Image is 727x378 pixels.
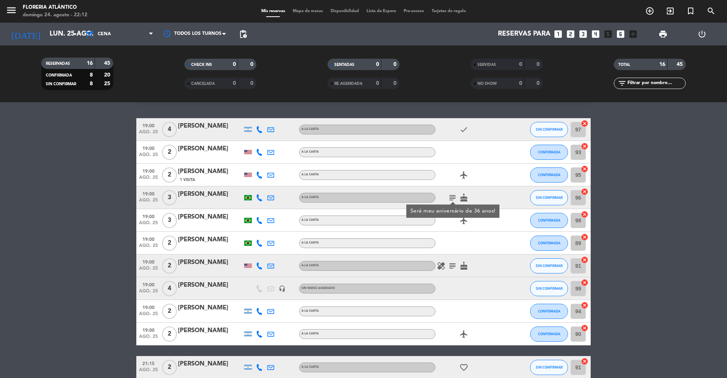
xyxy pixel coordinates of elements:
[536,195,563,200] span: SIN CONFIRMAR
[6,26,46,42] i: [DATE]
[139,175,158,184] span: ago. 25
[178,303,242,313] div: [PERSON_NAME]
[162,145,177,160] span: 2
[6,5,17,19] button: menu
[428,9,470,13] span: Tarjetas de regalo
[658,30,668,39] span: print
[98,31,111,37] span: Cena
[536,365,563,369] span: SIN CONFIRMAR
[376,62,379,67] strong: 0
[538,309,560,313] span: CONFIRMADA
[139,289,158,297] span: ago. 25
[591,29,601,39] i: looks_4
[257,9,289,13] span: Mis reservas
[537,62,541,67] strong: 0
[536,127,563,131] span: SIN CONFIRMAR
[581,358,588,365] i: cancel
[519,81,522,86] strong: 0
[139,234,158,243] span: 19:00
[301,332,319,335] span: A LA CARTA
[139,152,158,161] span: ago. 25
[537,81,541,86] strong: 0
[139,189,158,198] span: 19:00
[90,72,93,78] strong: 8
[581,188,588,195] i: cancel
[139,220,158,229] span: ago. 25
[139,121,158,130] span: 19:00
[301,196,319,199] span: A LA CARTA
[178,235,242,245] div: [PERSON_NAME]
[46,82,76,86] span: SIN CONFIRMAR
[530,258,568,273] button: SIN CONFIRMAR
[104,61,112,66] strong: 45
[459,193,468,202] i: cake
[301,309,319,312] span: A LA CARTA
[666,6,675,16] i: exit_to_app
[301,173,319,176] span: A LA CARTA
[250,81,255,86] strong: 0
[538,173,560,177] span: CONFIRMADA
[162,304,177,319] span: 2
[23,4,87,11] div: Floreria Atlántico
[393,81,398,86] strong: 0
[301,264,319,267] span: A LA CARTA
[90,81,93,86] strong: 8
[618,63,630,67] span: TOTAL
[162,190,177,205] span: 3
[87,61,93,66] strong: 16
[707,6,716,16] i: search
[410,207,496,215] div: Será meu aniversário de 36 anos!
[400,9,428,13] span: Pre-acceso
[178,189,242,199] div: [PERSON_NAME]
[628,29,638,39] i: add_box
[581,142,588,150] i: cancel
[239,30,248,39] span: pending_actions
[139,144,158,152] span: 19:00
[162,360,177,375] span: 2
[393,62,398,67] strong: 0
[46,62,70,66] span: RESERVADAS
[191,63,212,67] span: CHECK INS
[162,281,177,296] span: 4
[301,287,335,290] span: Sin menú asignado
[530,167,568,183] button: CONFIRMADA
[139,359,158,367] span: 21:15
[581,233,588,241] i: cancel
[301,241,319,244] span: A LA CARTA
[139,311,158,320] span: ago. 25
[459,170,468,180] i: airplanemode_active
[334,82,362,86] span: RE AGENDADA
[334,63,354,67] span: SENTADAS
[697,30,707,39] i: power_settings_new
[448,193,457,202] i: subject
[603,29,613,39] i: looks_5
[682,23,721,45] div: LOG OUT
[581,165,588,173] i: cancel
[139,212,158,220] span: 19:00
[139,303,158,311] span: 19:00
[477,82,497,86] span: NO SHOW
[581,120,588,127] i: cancel
[139,266,158,275] span: ago. 25
[530,145,568,160] button: CONFIRMADA
[162,326,177,342] span: 2
[581,279,588,286] i: cancel
[618,79,627,88] i: filter_list
[162,167,177,183] span: 2
[448,261,457,270] i: subject
[191,82,215,86] span: CANCELADA
[536,286,563,291] span: SIN CONFIRMAR
[538,150,560,154] span: CONFIRMADA
[233,81,236,86] strong: 0
[538,332,560,336] span: CONFIRMADA
[566,29,576,39] i: looks_two
[581,301,588,309] i: cancel
[139,198,158,206] span: ago. 25
[530,360,568,375] button: SIN CONFIRMAR
[104,72,112,78] strong: 20
[46,73,72,77] span: CONFIRMADA
[659,62,665,67] strong: 16
[538,241,560,245] span: CONFIRMADA
[459,363,468,372] i: favorite_border
[139,334,158,343] span: ago. 25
